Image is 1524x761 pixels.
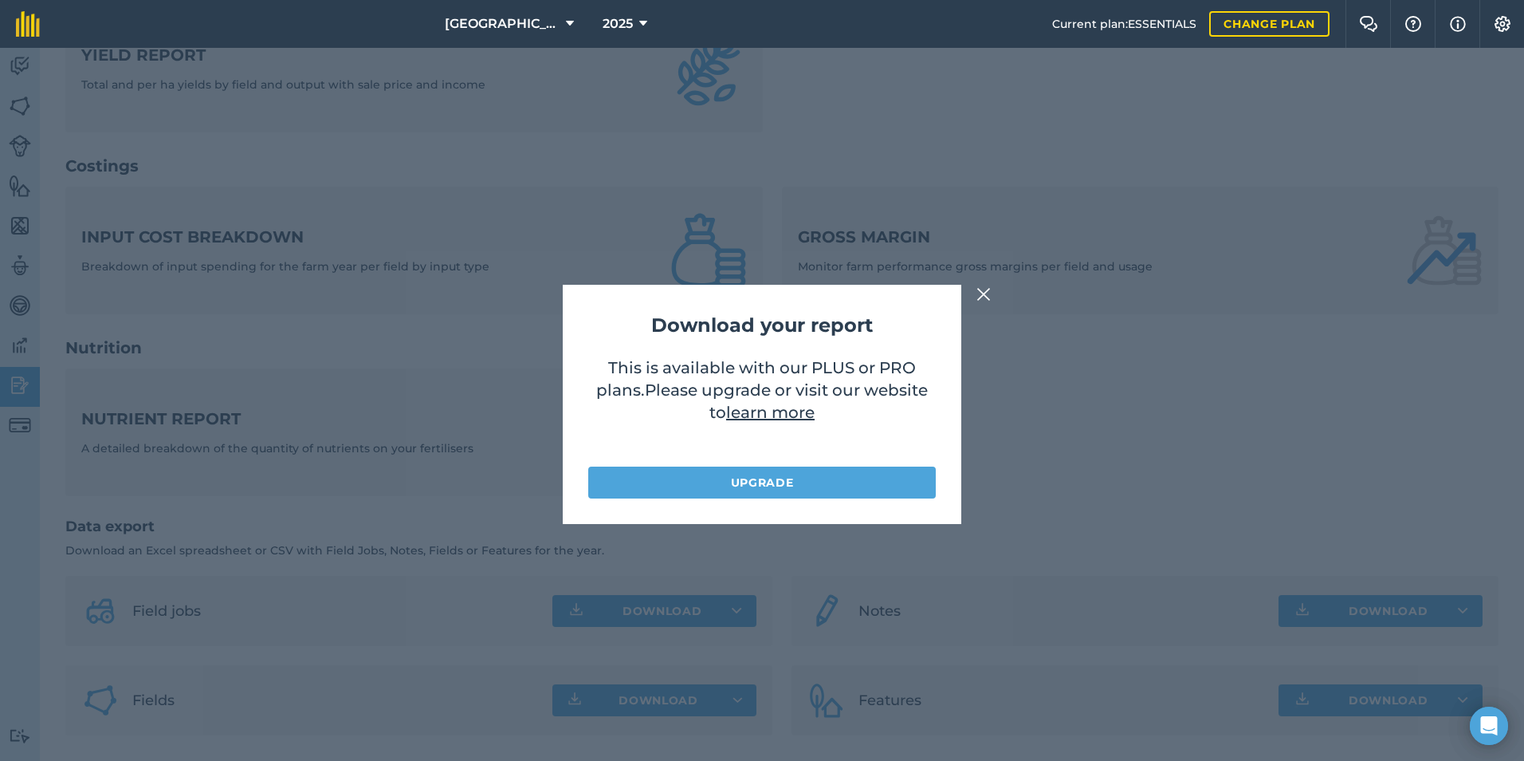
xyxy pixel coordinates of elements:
[588,310,936,341] h2: Download your report
[726,403,815,422] a: learn more
[976,285,991,304] img: svg+xml;base64,PHN2ZyB4bWxucz0iaHR0cDovL3d3dy53My5vcmcvMjAwMC9zdmciIHdpZHRoPSIyMiIgaGVpZ2h0PSIzMC...
[645,380,928,422] span: Please upgrade or visit our website to
[1404,16,1423,32] img: A question mark icon
[588,357,936,451] p: This is available with our PLUS or PRO plans .
[1359,16,1378,32] img: Two speech bubbles overlapping with the left bubble in the forefront
[1209,11,1330,37] a: Change plan
[1450,14,1466,34] img: svg+xml;base64,PHN2ZyB4bWxucz0iaHR0cDovL3d3dy53My5vcmcvMjAwMC9zdmciIHdpZHRoPSIxNyIgaGVpZ2h0PSIxNy...
[445,14,560,34] span: [GEOGRAPHIC_DATA]
[1470,707,1508,745] div: Open Intercom Messenger
[588,467,936,499] a: Upgrade
[1493,16,1512,32] img: A cog icon
[16,11,40,37] img: fieldmargin Logo
[603,14,633,34] span: 2025
[1052,15,1196,33] span: Current plan : ESSENTIALS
